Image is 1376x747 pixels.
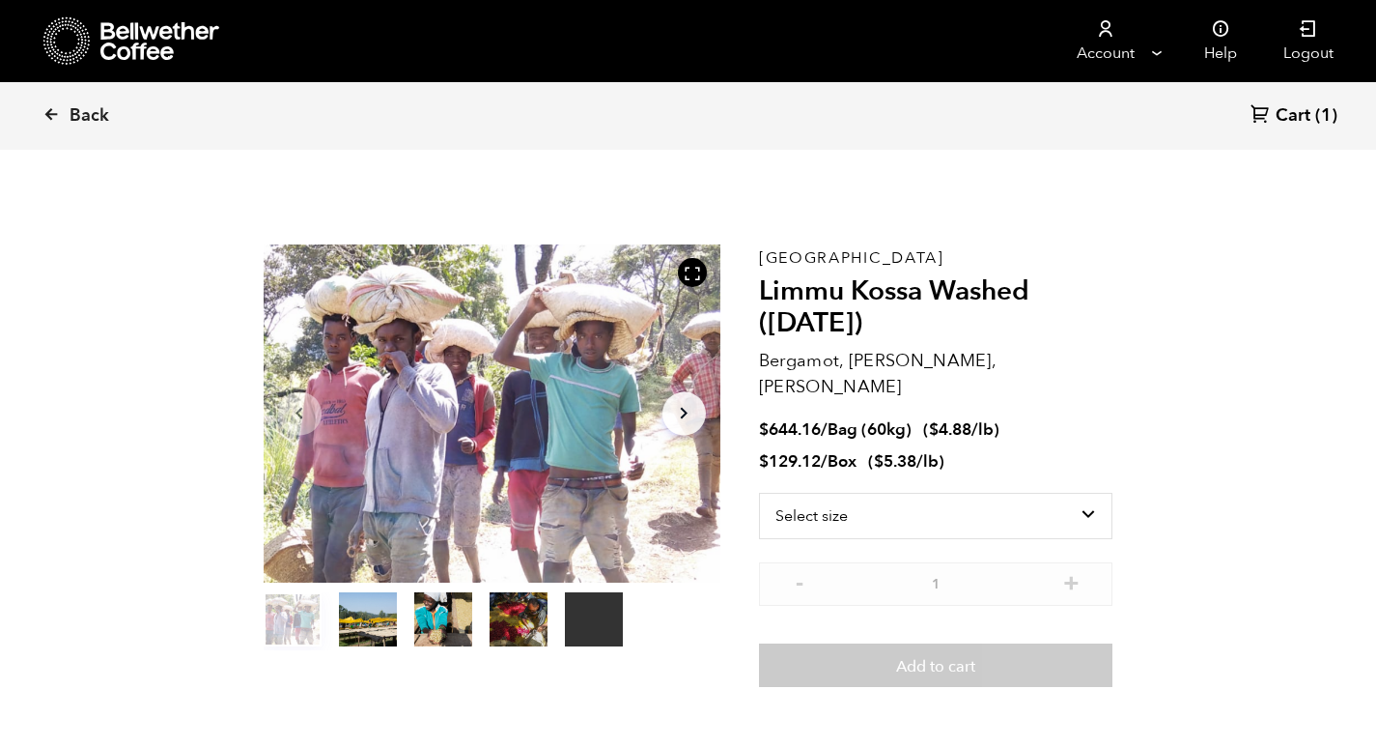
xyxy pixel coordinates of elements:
span: Cart [1276,104,1310,128]
h2: Limmu Kossa Washed ([DATE]) [759,275,1113,340]
span: / [821,418,828,441]
span: /lb [916,450,939,473]
bdi: 4.88 [929,418,971,441]
span: $ [874,450,884,473]
span: Back [70,104,109,128]
video: Your browser does not support the video tag. [565,592,623,646]
span: Bag (60kg) [828,418,912,441]
span: ( ) [868,450,944,473]
span: (1) [1315,104,1337,128]
bdi: 129.12 [759,450,821,473]
span: $ [929,418,939,441]
p: Bergamot, [PERSON_NAME], [PERSON_NAME] [759,348,1113,400]
bdi: 5.38 [874,450,916,473]
bdi: 644.16 [759,418,821,441]
button: + [1059,572,1083,591]
button: - [788,572,812,591]
span: ( ) [923,418,999,441]
span: / [821,450,828,473]
span: /lb [971,418,994,441]
a: Cart (1) [1250,103,1337,129]
span: $ [759,450,769,473]
span: Box [828,450,856,473]
span: $ [759,418,769,441]
button: Add to cart [759,644,1113,688]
